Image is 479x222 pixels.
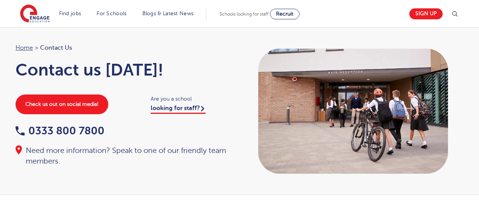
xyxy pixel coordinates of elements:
img: Engage Education [20,5,50,24]
a: For Schools [97,11,126,16]
a: Blogs & Latest News [142,11,194,16]
h1: Contact us [DATE]! [16,60,232,79]
a: Recruit [270,9,300,19]
span: Are you a school [151,94,232,103]
a: 0333 800 7800 [16,125,105,137]
div: Need more information? Speak to one of our friendly team members. [16,145,232,167]
span: Schools looking for staff [220,11,268,17]
nav: breadcrumb [16,43,232,53]
a: Home [16,44,33,51]
span: Contact Us [40,43,72,53]
a: Sign up [409,8,443,19]
span: Recruit [276,11,293,17]
a: Check us out on social media! [16,94,108,114]
span: > [35,44,38,51]
a: looking for staff? [151,105,206,114]
a: Find jobs [59,11,81,16]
